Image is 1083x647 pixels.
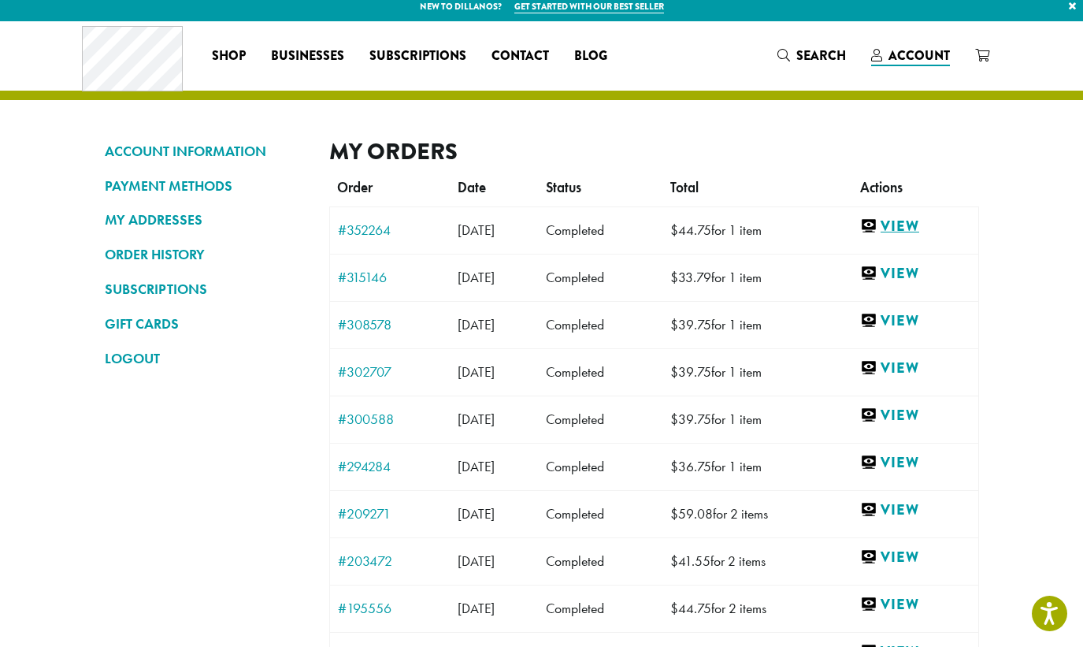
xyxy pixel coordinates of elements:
[670,316,711,333] span: 39.75
[670,363,711,381] span: 39.75
[860,595,970,615] a: View
[491,46,549,66] span: Contact
[670,552,710,570] span: 41.55
[670,600,678,617] span: $
[538,348,662,396] td: Completed
[105,276,306,303] a: SUBSCRIPTIONS
[662,301,852,348] td: for 1 item
[105,206,306,233] a: MY ADDRESSES
[338,223,443,237] a: #352264
[860,548,970,567] a: View
[338,412,443,426] a: #300588
[338,270,443,284] a: #315146
[670,505,713,522] span: 59.08
[199,43,258,69] a: Shop
[796,46,846,65] span: Search
[888,46,950,65] span: Account
[670,505,678,522] span: $
[860,359,970,378] a: View
[670,269,678,286] span: $
[538,206,662,254] td: Completed
[458,221,495,239] span: [DATE]
[271,46,344,66] span: Businesses
[458,458,495,475] span: [DATE]
[662,490,852,537] td: for 2 items
[538,443,662,490] td: Completed
[670,411,711,428] span: 39.75
[338,554,443,568] a: #203472
[662,206,852,254] td: for 1 item
[105,138,306,165] a: ACCOUNT INFORMATION
[458,363,495,381] span: [DATE]
[662,348,852,396] td: for 1 item
[105,241,306,268] a: ORDER HISTORY
[105,310,306,337] a: GIFT CARDS
[860,406,970,426] a: View
[538,301,662,348] td: Completed
[670,269,711,286] span: 33.79
[329,138,979,165] h2: My Orders
[546,179,581,196] span: Status
[860,500,970,520] a: View
[670,600,711,617] span: 44.75
[670,552,678,570] span: $
[538,396,662,443] td: Completed
[860,217,970,236] a: View
[765,43,859,69] a: Search
[458,600,495,617] span: [DATE]
[860,453,970,473] a: View
[670,179,699,196] span: Total
[670,316,678,333] span: $
[670,458,711,475] span: 36.75
[538,585,662,632] td: Completed
[338,318,443,332] a: #308578
[662,443,852,490] td: for 1 item
[574,46,607,66] span: Blog
[860,311,970,331] a: View
[662,585,852,632] td: for 2 items
[458,179,486,196] span: Date
[662,254,852,301] td: for 1 item
[338,459,443,474] a: #294284
[337,179,373,196] span: Order
[338,507,443,521] a: #209271
[662,537,852,585] td: for 2 items
[338,365,443,379] a: #302707
[860,179,903,196] span: Actions
[458,411,495,428] span: [DATE]
[212,46,246,66] span: Shop
[458,552,495,570] span: [DATE]
[670,221,711,239] span: 44.75
[538,490,662,537] td: Completed
[458,269,495,286] span: [DATE]
[670,221,678,239] span: $
[670,458,678,475] span: $
[670,411,678,428] span: $
[670,363,678,381] span: $
[458,316,495,333] span: [DATE]
[105,345,306,372] a: LOGOUT
[538,537,662,585] td: Completed
[105,173,306,199] a: PAYMENT METHODS
[538,254,662,301] td: Completed
[662,396,852,443] td: for 1 item
[458,505,495,522] span: [DATE]
[860,264,970,284] a: View
[338,601,443,615] a: #195556
[369,46,466,66] span: Subscriptions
